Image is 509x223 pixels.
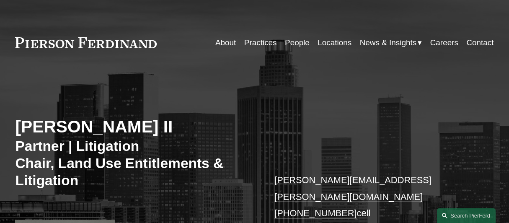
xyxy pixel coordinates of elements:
[318,35,351,51] a: Locations
[244,35,277,51] a: Practices
[215,35,236,51] a: About
[15,117,254,137] h2: [PERSON_NAME] II
[274,208,357,218] a: [PHONE_NUMBER]
[466,35,493,51] a: Contact
[360,36,417,50] span: News & Insights
[15,137,254,189] h3: Partner | Litigation Chair, Land Use Entitlements & Litigation
[430,35,458,51] a: Careers
[437,208,496,223] a: Search this site
[274,175,431,202] a: [PERSON_NAME][EMAIL_ADDRESS][PERSON_NAME][DOMAIN_NAME]
[285,35,310,51] a: People
[360,35,422,51] a: folder dropdown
